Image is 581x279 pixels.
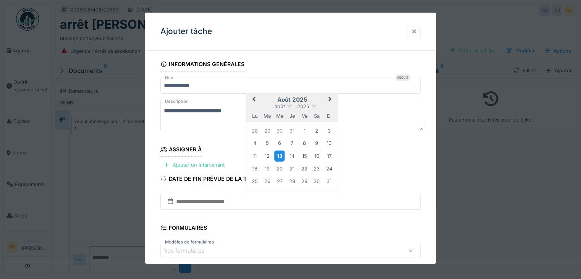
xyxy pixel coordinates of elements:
div: Choose mardi 5 août 2025 [262,138,272,148]
div: Requis [396,75,410,81]
div: Choose jeudi 28 août 2025 [287,176,297,186]
div: mercredi [274,111,285,121]
div: Choose samedi 30 août 2025 [312,176,322,186]
div: Créer un modèle de formulaire [334,261,421,271]
div: jeudi [287,111,297,121]
label: Modèles de formulaires [163,239,215,245]
div: Choose mardi 26 août 2025 [262,176,272,186]
div: Choose dimanche 10 août 2025 [324,138,334,148]
div: dimanche [324,111,334,121]
div: Choose jeudi 7 août 2025 [287,138,297,148]
div: Choose dimanche 3 août 2025 [324,125,334,136]
span: août [275,104,285,109]
div: Choose vendredi 8 août 2025 [299,138,309,148]
h3: Ajouter tâche [160,27,212,36]
div: Choose mercredi 27 août 2025 [274,176,285,186]
div: Choose samedi 23 août 2025 [312,164,322,174]
div: Choose mercredi 13 août 2025 [274,150,285,161]
h2: août 2025 [246,96,338,103]
div: Ajouter un intervenant [160,160,228,170]
div: Choose dimanche 17 août 2025 [324,151,334,161]
div: Choose vendredi 1 août 2025 [299,125,309,136]
div: Choose lundi 28 juillet 2025 [249,125,260,136]
div: Choose lundi 4 août 2025 [249,138,260,148]
span: 2025 [297,104,309,109]
div: Date de fin prévue de la tâche [160,173,261,186]
div: Choose lundi 18 août 2025 [249,164,260,174]
div: Choose mardi 19 août 2025 [262,164,272,174]
label: Nom [163,75,176,81]
div: vendredi [299,111,309,121]
div: Choose samedi 16 août 2025 [312,151,322,161]
div: Choose vendredi 29 août 2025 [299,176,309,186]
div: Choose lundi 11 août 2025 [249,151,260,161]
div: Choose jeudi 21 août 2025 [287,164,297,174]
div: Vos formulaires [164,246,215,255]
div: Choose vendredi 22 août 2025 [299,164,309,174]
div: Month août, 2025 [249,125,335,187]
div: Choose lundi 25 août 2025 [249,176,260,186]
button: Next Month [325,94,337,106]
button: Previous Month [247,94,259,106]
div: Choose mercredi 6 août 2025 [274,138,285,148]
div: Choose jeudi 14 août 2025 [287,151,297,161]
div: samedi [312,111,322,121]
div: Choose samedi 2 août 2025 [312,125,322,136]
div: Informations générales [160,58,244,71]
div: Choose mercredi 20 août 2025 [274,164,285,174]
label: Description [163,97,190,106]
div: lundi [249,111,260,121]
div: Choose mercredi 30 juillet 2025 [274,125,285,136]
div: Choose dimanche 31 août 2025 [324,176,334,186]
div: Choose dimanche 24 août 2025 [324,164,334,174]
div: Choose vendredi 15 août 2025 [299,151,309,161]
div: Choose mardi 29 juillet 2025 [262,125,272,136]
div: Choose jeudi 31 juillet 2025 [287,125,297,136]
div: Formulaires [160,222,207,235]
div: Choose mardi 12 août 2025 [262,151,272,161]
div: Assigner à [160,144,202,157]
div: Choose samedi 9 août 2025 [312,138,322,148]
div: mardi [262,111,272,121]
